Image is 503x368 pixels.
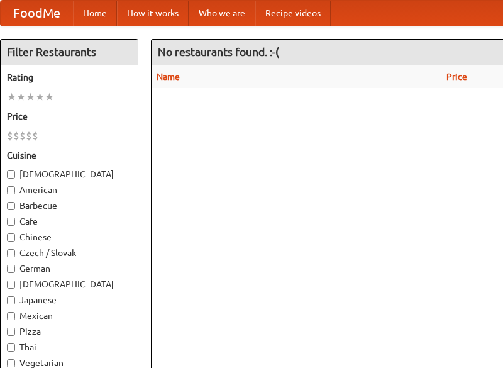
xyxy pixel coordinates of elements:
a: How it works [117,1,189,26]
a: Home [73,1,117,26]
label: [DEMOGRAPHIC_DATA] [7,278,131,291]
label: Barbecue [7,199,131,212]
label: Chinese [7,231,131,243]
input: [DEMOGRAPHIC_DATA] [7,281,15,289]
label: American [7,184,131,196]
label: Cafe [7,215,131,228]
h5: Rating [7,71,131,84]
input: Cafe [7,218,15,226]
label: German [7,262,131,275]
li: $ [13,129,19,143]
ng-pluralize: No restaurants found. :-( [158,46,279,58]
li: $ [19,129,26,143]
li: ★ [45,90,54,104]
li: $ [32,129,38,143]
label: Thai [7,341,131,354]
input: Thai [7,343,15,352]
input: Japanese [7,296,15,304]
a: Recipe videos [255,1,331,26]
li: $ [7,129,13,143]
li: ★ [35,90,45,104]
input: Chinese [7,233,15,242]
label: Pizza [7,325,131,338]
label: Mexican [7,309,131,322]
input: Vegetarian [7,359,15,367]
h5: Price [7,110,131,123]
input: Pizza [7,328,15,336]
a: Name [157,72,180,82]
input: German [7,265,15,273]
label: Japanese [7,294,131,306]
a: FoodMe [1,1,73,26]
input: Barbecue [7,202,15,210]
a: Price [446,72,467,82]
a: Who we are [189,1,255,26]
input: [DEMOGRAPHIC_DATA] [7,170,15,179]
input: American [7,186,15,194]
label: [DEMOGRAPHIC_DATA] [7,168,131,181]
li: $ [26,129,32,143]
li: ★ [16,90,26,104]
li: ★ [26,90,35,104]
h5: Cuisine [7,149,131,162]
input: Czech / Slovak [7,249,15,257]
input: Mexican [7,312,15,320]
h4: Filter Restaurants [1,40,138,65]
li: ★ [7,90,16,104]
label: Czech / Slovak [7,247,131,259]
